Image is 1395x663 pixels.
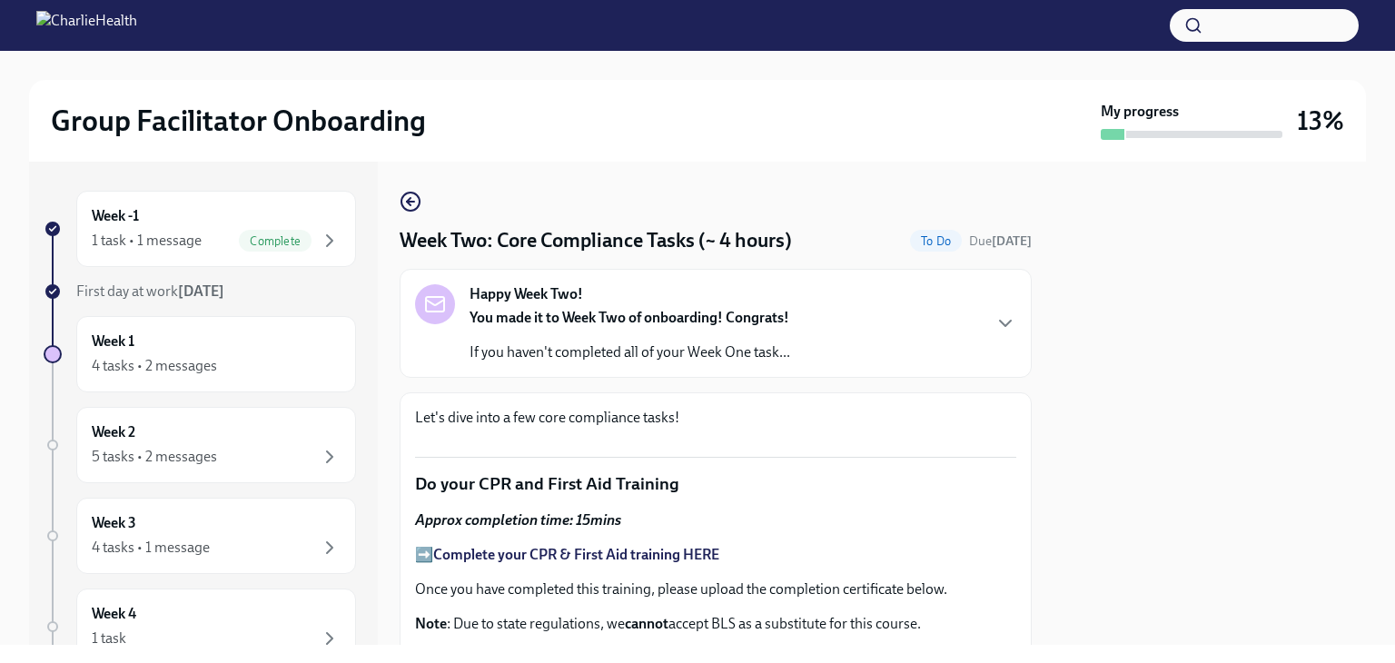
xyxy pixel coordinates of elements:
div: 1 task [92,628,126,648]
strong: Note [415,615,447,632]
span: Due [969,233,1032,249]
p: If you haven't completed all of your Week One task... [470,342,790,362]
p: ➡️ [415,545,1016,565]
div: 4 tasks • 1 message [92,538,210,558]
h6: Week 4 [92,604,136,624]
h6: Week 1 [92,331,134,351]
a: Week -11 task • 1 messageComplete [44,191,356,267]
span: First day at work [76,282,224,300]
h6: Week 2 [92,422,135,442]
h4: Week Two: Core Compliance Tasks (~ 4 hours) [400,227,792,254]
strong: Approx completion time: 15mins [415,511,621,529]
h6: Week 3 [92,513,136,533]
a: Week 14 tasks • 2 messages [44,316,356,392]
strong: My progress [1101,102,1179,122]
span: To Do [910,234,962,248]
img: CharlieHealth [36,11,137,40]
strong: cannot [625,615,668,632]
span: Complete [239,234,312,248]
h3: 13% [1297,104,1344,137]
a: First day at work[DATE] [44,282,356,302]
a: Week 34 tasks • 1 message [44,498,356,574]
p: Once you have completed this training, please upload the completion certificate below. [415,579,1016,599]
span: October 13th, 2025 10:00 [969,233,1032,250]
div: 1 task • 1 message [92,231,202,251]
strong: You made it to Week Two of onboarding! Congrats! [470,309,789,326]
a: Week 25 tasks • 2 messages [44,407,356,483]
p: Do your CPR and First Aid Training [415,472,1016,496]
strong: Happy Week Two! [470,284,583,304]
h2: Group Facilitator Onboarding [51,103,426,139]
a: Complete your CPR & First Aid training HERE [433,546,719,563]
div: 4 tasks • 2 messages [92,356,217,376]
div: 5 tasks • 2 messages [92,447,217,467]
p: Let's dive into a few core compliance tasks! [415,408,1016,428]
p: : Due to state regulations, we accept BLS as a substitute for this course. [415,614,1016,634]
strong: [DATE] [992,233,1032,249]
h6: Week -1 [92,206,139,226]
strong: [DATE] [178,282,224,300]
